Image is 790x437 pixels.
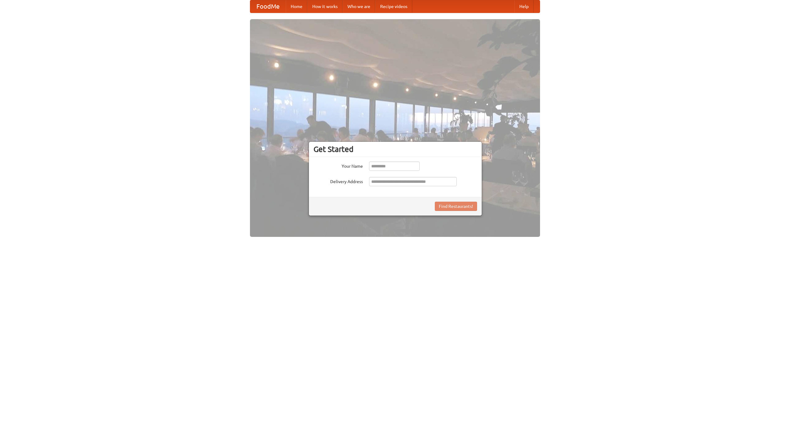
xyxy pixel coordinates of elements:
label: Your Name [314,162,363,169]
a: Recipe videos [375,0,412,13]
button: Find Restaurants! [435,202,477,211]
a: How it works [307,0,343,13]
a: Who we are [343,0,375,13]
a: FoodMe [250,0,286,13]
a: Home [286,0,307,13]
h3: Get Started [314,145,477,154]
a: Help [514,0,534,13]
label: Delivery Address [314,177,363,185]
